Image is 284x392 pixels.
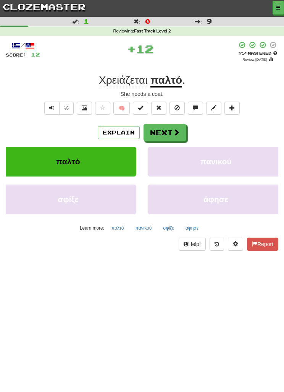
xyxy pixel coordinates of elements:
span: πανικού [200,157,232,166]
span: : [195,19,202,24]
button: Reset to 0% Mastered (alt+r) [151,102,166,115]
small: Learn more: [80,225,104,231]
button: Round history (alt+y) [210,238,224,251]
div: Mastered [237,50,278,56]
span: Χρειάζεται [99,74,147,86]
span: 12 [31,51,40,58]
button: πανικού [148,147,284,177]
button: άφησε [148,185,284,214]
button: άφησε [181,222,203,234]
span: 12 [136,42,153,55]
button: πανικού [131,222,156,234]
span: 9 [207,17,212,25]
span: σφίξε [58,195,79,204]
span: 0 [145,17,150,25]
button: Help! [179,238,206,251]
small: Review: [DATE] [242,57,267,62]
button: Discuss sentence (alt+u) [188,102,203,115]
div: / [6,41,40,51]
div: She needs a coat. [6,90,278,98]
div: Text-to-speech controls [43,102,74,118]
button: Show image (alt+x) [77,102,92,115]
button: παλτό [107,222,128,234]
span: 1 [84,17,89,25]
button: Ignore sentence (alt+i) [169,102,185,115]
span: άφησε [203,195,228,204]
button: σφίξε [159,222,178,234]
u: παλτό [150,74,182,87]
span: Score: [6,52,26,57]
button: Next [144,124,186,141]
button: ½ [59,102,74,115]
button: Explain [98,126,140,139]
span: : [72,19,79,24]
span: . [182,74,185,86]
button: Play sentence audio (ctl+space) [44,102,60,115]
button: Favorite sentence (alt+f) [95,102,110,115]
button: Set this sentence to 100% Mastered (alt+m) [133,102,148,115]
button: Add to collection (alt+a) [224,102,240,115]
span: : [134,19,140,24]
span: παλτό [56,157,80,166]
strong: Fast Track Level 2 [134,29,171,33]
button: Edit sentence (alt+d) [206,102,221,115]
span: 75 % [239,51,248,55]
button: 🧠 [113,102,130,115]
button: Report [247,238,278,251]
span: + [127,41,136,57]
